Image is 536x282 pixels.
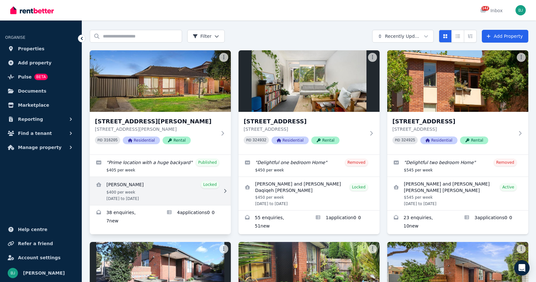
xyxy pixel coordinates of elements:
small: PID [97,138,103,142]
span: Filter [193,33,212,39]
span: Rental [460,137,488,144]
button: Compact list view [451,30,464,43]
a: View details for Stefanie Kyriss and Elijah Paul Quinn Andrews [387,177,528,210]
a: 4/282 Langridge Street, Abbotsford[STREET_ADDRESS][STREET_ADDRESS]PID 324932ResidentialRental [239,50,380,154]
a: Refer a friend [5,237,77,250]
a: Applications for 4/282 Langridge Street, Abbotsford [309,211,380,234]
small: PID [395,138,400,142]
p: [STREET_ADDRESS] [392,126,514,132]
img: 57 Hilton Way, Melton West [90,50,231,112]
span: Refer a friend [18,240,53,247]
button: Filter [187,30,225,43]
button: Manage property [5,141,77,154]
a: Applications for 5/282 Langridge Street, Abbotsford [458,211,528,234]
code: 324932 [253,138,266,143]
a: View details for Kristina Romenskaya and Soroosh Daqiqeh Rezaei [239,177,380,210]
button: More options [368,245,377,253]
button: Card view [439,30,452,43]
span: Residential [420,137,457,144]
span: Account settings [18,254,61,261]
span: Residential [123,137,160,144]
a: Properties [5,42,77,55]
img: 4/282 Langridge Street, Abbotsford [239,50,380,112]
a: Enquiries for 4/282 Langridge Street, Abbotsford [239,211,309,234]
span: Help centre [18,226,47,233]
button: Expanded list view [464,30,477,43]
a: Enquiries for 5/282 Langridge Street, Abbotsford [387,211,458,234]
img: Bom Jin [8,268,18,278]
a: View details for Samantha Wareham [90,177,231,205]
button: More options [219,245,228,253]
a: Edit listing: Delightful one bedroom Home [239,155,380,177]
a: Edit listing: Prime location with a huge backyard [90,155,231,177]
a: Help centre [5,223,77,236]
h3: [STREET_ADDRESS] [244,117,365,126]
span: Properties [18,45,45,53]
span: Reporting [18,115,43,123]
span: 142 [482,6,489,11]
span: Manage property [18,144,62,151]
code: 324925 [401,138,415,143]
a: Applications for 57 Hilton Way, Melton West [160,205,231,229]
button: More options [368,53,377,62]
small: PID [246,138,251,142]
button: Reporting [5,113,77,126]
span: Recently Updated [385,33,421,39]
span: Residential [272,137,309,144]
span: Pulse [18,73,32,81]
span: Rental [163,137,191,144]
button: Recently Updated [372,30,434,43]
div: Open Intercom Messenger [514,260,530,276]
span: [PERSON_NAME] [23,269,65,277]
button: More options [517,53,526,62]
p: [STREET_ADDRESS] [244,126,365,132]
div: Inbox [480,7,503,14]
div: View options [439,30,477,43]
a: PulseBETA [5,70,77,83]
img: RentBetter [10,5,54,15]
button: More options [517,245,526,253]
a: Documents [5,85,77,97]
h3: [STREET_ADDRESS] [392,117,514,126]
a: 57 Hilton Way, Melton West[STREET_ADDRESS][PERSON_NAME][STREET_ADDRESS][PERSON_NAME]PID 316205Res... [90,50,231,154]
a: 5/282 Langridge Street, Abbotsford[STREET_ADDRESS][STREET_ADDRESS]PID 324925ResidentialRental [387,50,528,154]
span: Marketplace [18,101,49,109]
a: Add property [5,56,77,69]
span: Find a tenant [18,129,52,137]
a: Marketplace [5,99,77,112]
img: 5/282 Langridge Street, Abbotsford [387,50,528,112]
code: 316205 [104,138,118,143]
span: BETA [34,74,48,80]
h3: [STREET_ADDRESS][PERSON_NAME] [95,117,217,126]
span: Add property [18,59,52,67]
a: Account settings [5,251,77,264]
button: More options [219,53,228,62]
span: Rental [311,137,339,144]
p: [STREET_ADDRESS][PERSON_NAME] [95,126,217,132]
span: ORGANISE [5,35,25,40]
a: Add Property [482,30,528,43]
a: Edit listing: Delightful two bedroom Home [387,155,528,177]
a: Enquiries for 57 Hilton Way, Melton West [90,205,160,229]
button: Find a tenant [5,127,77,140]
img: Bom Jin [515,5,526,15]
span: Documents [18,87,46,95]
